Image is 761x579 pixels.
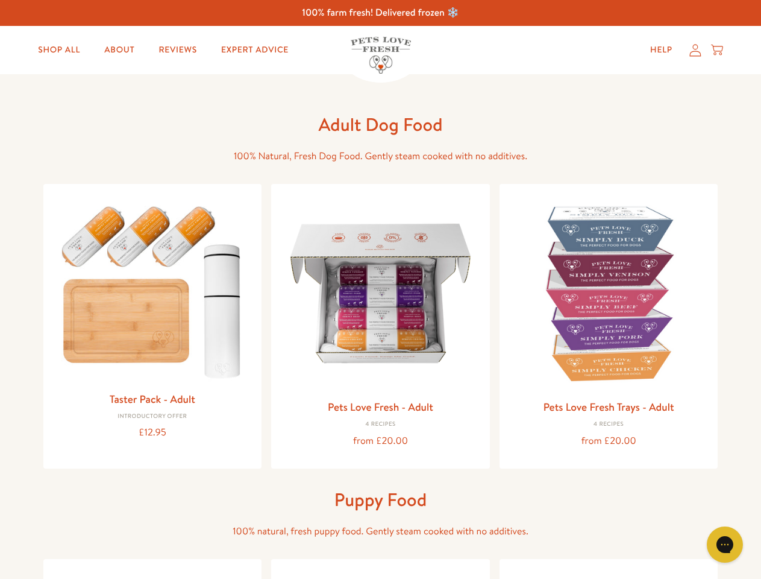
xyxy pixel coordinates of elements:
[95,38,144,62] a: About
[149,38,206,62] a: Reviews
[281,433,480,449] div: from £20.00
[28,38,90,62] a: Shop All
[543,399,674,414] a: Pets Love Fresh Trays - Adult
[53,425,252,441] div: £12.95
[233,525,528,538] span: 100% natural, fresh puppy food. Gently steam cooked with no additives.
[328,399,433,414] a: Pets Love Fresh - Adult
[281,421,480,428] div: 4 Recipes
[281,194,480,393] img: Pets Love Fresh - Adult
[188,488,574,511] h1: Puppy Food
[509,194,709,393] img: Pets Love Fresh Trays - Adult
[351,37,411,74] img: Pets Love Fresh
[188,113,574,136] h1: Adult Dog Food
[234,150,527,163] span: 100% Natural, Fresh Dog Food. Gently steam cooked with no additives.
[211,38,298,62] a: Expert Advice
[53,413,252,420] div: Introductory Offer
[509,433,709,449] div: from £20.00
[53,194,252,385] img: Taster Pack - Adult
[110,391,195,407] a: Taster Pack - Adult
[509,421,709,428] div: 4 Recipes
[640,38,682,62] a: Help
[701,522,749,567] iframe: Gorgias live chat messenger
